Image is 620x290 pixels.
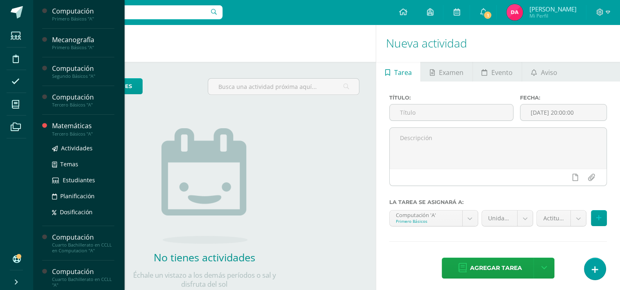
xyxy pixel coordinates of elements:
[386,25,610,62] h1: Nueva actividad
[389,95,513,101] label: Título:
[376,62,420,82] a: Tarea
[394,63,412,82] span: Tarea
[52,242,114,254] div: Cuarto Bachillerato en CCLL en Computacion "A"
[541,63,557,82] span: Aviso
[396,211,456,218] div: Computación 'A'
[63,176,95,184] span: Estudiantes
[483,11,492,20] span: 1
[52,64,114,79] a: ComputaciónSegundo Básicos "A"
[52,45,114,50] div: Primero Básicos "A"
[52,276,114,288] div: Cuarto Bachillerato en CCLL "A"
[52,35,114,50] a: MecanografíaPrimero Básicos "A"
[52,121,114,131] div: Matemáticas
[439,63,463,82] span: Examen
[60,160,78,168] span: Temas
[61,144,93,152] span: Actividades
[522,62,566,82] a: Aviso
[520,104,606,120] input: Fecha de entrega
[389,199,607,205] label: La tarea se asignará a:
[52,267,114,288] a: ComputaciónCuarto Bachillerato en CCLL "A"
[52,7,114,22] a: ComputaciónPrimero Básicos "A"
[52,191,114,201] a: Planificación
[491,63,513,82] span: Evento
[123,250,286,264] h2: No tienes actividades
[52,143,114,153] a: Actividades
[52,159,114,169] a: Temas
[52,131,114,137] div: Tercero Básicos "A"
[473,62,522,82] a: Evento
[43,25,366,62] h1: Actividades
[52,7,114,16] div: Computación
[396,218,456,224] div: Primero Básicos
[52,121,114,136] a: MatemáticasTercero Básicos "A"
[52,233,114,242] div: Computación
[52,207,114,217] a: Dosificación
[529,5,576,13] span: [PERSON_NAME]
[161,128,248,244] img: no_activities.png
[482,211,533,226] a: Unidad 4
[60,192,95,200] span: Planificación
[208,79,359,95] input: Busca una actividad próxima aquí...
[52,35,114,45] div: Mecanografía
[52,267,114,276] div: Computación
[52,175,114,185] a: Estudiantes
[52,64,114,73] div: Computación
[506,4,523,20] img: 0d1c13a784e50cea1b92786e6af8f399.png
[38,5,223,19] input: Busca un usuario...
[520,95,607,101] label: Fecha:
[543,211,564,226] span: Actitudinal (10.0%)
[52,16,114,22] div: Primero Básicos "A"
[537,211,586,226] a: Actitudinal (10.0%)
[123,271,286,289] p: Échale un vistazo a los demás períodos o sal y disfruta del sol
[60,208,93,216] span: Dosificación
[529,12,576,19] span: Mi Perfil
[52,73,114,79] div: Segundo Básicos "A"
[421,62,472,82] a: Examen
[488,211,511,226] span: Unidad 4
[390,104,513,120] input: Título
[470,258,522,278] span: Agregar tarea
[52,93,114,108] a: ComputaciónTercero Básicos "A"
[52,233,114,254] a: ComputaciónCuarto Bachillerato en CCLL en Computacion "A"
[52,102,114,108] div: Tercero Básicos "A"
[52,93,114,102] div: Computación
[390,211,477,226] a: Computación 'A'Primero Básicos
